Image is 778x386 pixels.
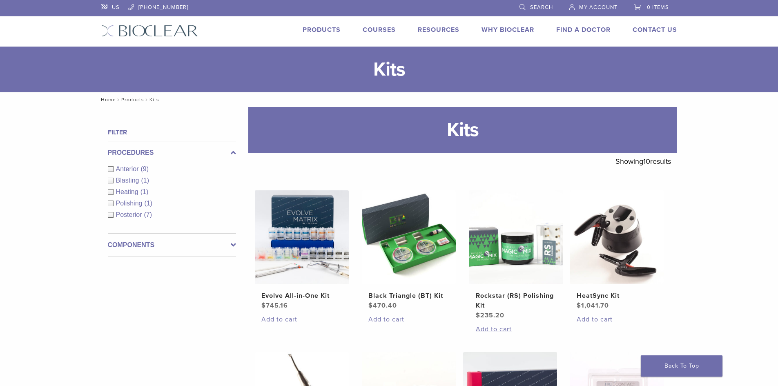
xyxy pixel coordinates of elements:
nav: Kits [95,92,683,107]
h2: Rockstar (RS) Polishing Kit [476,291,557,310]
a: Add to cart: “HeatSync Kit” [577,315,658,324]
span: Search [530,4,553,11]
span: (1) [141,177,149,184]
label: Procedures [108,148,236,158]
h2: Black Triangle (BT) Kit [368,291,449,301]
h2: HeatSync Kit [577,291,658,301]
a: Find A Doctor [556,26,611,34]
span: / [144,98,149,102]
img: Black Triangle (BT) Kit [362,190,456,284]
a: Home [98,97,116,103]
span: My Account [579,4,617,11]
a: Products [121,97,144,103]
img: Evolve All-in-One Kit [255,190,349,284]
bdi: 470.40 [368,301,397,310]
span: / [116,98,121,102]
span: Polishing [116,200,145,207]
span: 0 items [647,4,669,11]
bdi: 745.16 [261,301,288,310]
h1: Kits [248,107,677,153]
span: Heating [116,188,140,195]
span: $ [261,301,266,310]
a: Back To Top [641,355,722,377]
span: $ [577,301,581,310]
label: Components [108,240,236,250]
img: HeatSync Kit [570,190,664,284]
a: Add to cart: “Black Triangle (BT) Kit” [368,315,449,324]
span: $ [368,301,373,310]
span: $ [476,311,480,319]
a: Why Bioclear [482,26,534,34]
a: Black Triangle (BT) KitBlack Triangle (BT) Kit $470.40 [361,190,457,310]
span: Anterior [116,165,141,172]
a: Contact Us [633,26,677,34]
span: 10 [643,157,650,166]
a: Courses [363,26,396,34]
img: Bioclear [101,25,198,37]
a: Evolve All-in-One KitEvolve All-in-One Kit $745.16 [254,190,350,310]
h2: Evolve All-in-One Kit [261,291,342,301]
span: Posterior [116,211,144,218]
a: HeatSync KitHeatSync Kit $1,041.70 [570,190,665,310]
span: Blasting [116,177,141,184]
p: Showing results [615,153,671,170]
a: Add to cart: “Evolve All-in-One Kit” [261,315,342,324]
img: Rockstar (RS) Polishing Kit [469,190,563,284]
a: Add to cart: “Rockstar (RS) Polishing Kit” [476,324,557,334]
a: Resources [418,26,459,34]
span: (9) [141,165,149,172]
a: Rockstar (RS) Polishing KitRockstar (RS) Polishing Kit $235.20 [469,190,564,320]
bdi: 235.20 [476,311,504,319]
span: (1) [144,200,152,207]
span: (7) [144,211,152,218]
a: Products [303,26,341,34]
bdi: 1,041.70 [577,301,609,310]
span: (1) [140,188,149,195]
h4: Filter [108,127,236,137]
